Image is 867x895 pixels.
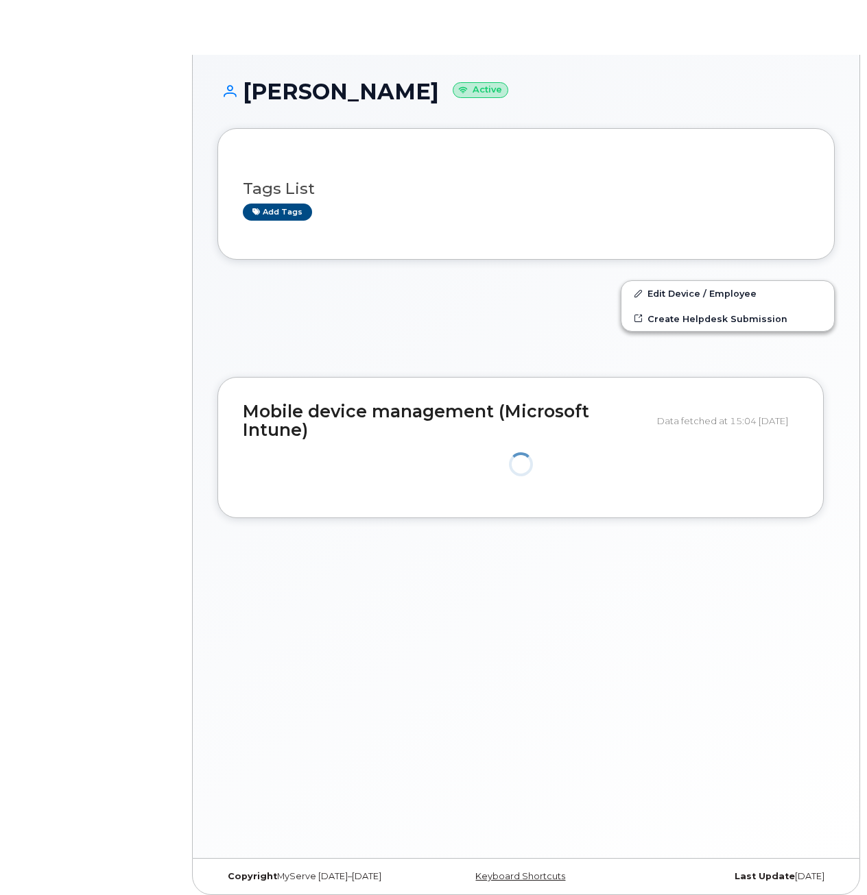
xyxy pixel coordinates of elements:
strong: Last Update [735,871,795,881]
a: Add tags [243,204,312,221]
strong: Copyright [228,871,277,881]
div: [DATE] [629,871,835,882]
div: MyServe [DATE]–[DATE] [217,871,423,882]
a: Edit Device / Employee [621,281,834,306]
div: Data fetched at 15:04 [DATE] [657,408,798,434]
h2: Mobile device management (Microsoft Intune) [243,402,647,440]
a: Keyboard Shortcuts [475,871,565,881]
a: Create Helpdesk Submission [621,306,834,331]
small: Active [453,82,508,98]
h3: Tags List [243,180,809,197]
h1: [PERSON_NAME] [217,79,835,103]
